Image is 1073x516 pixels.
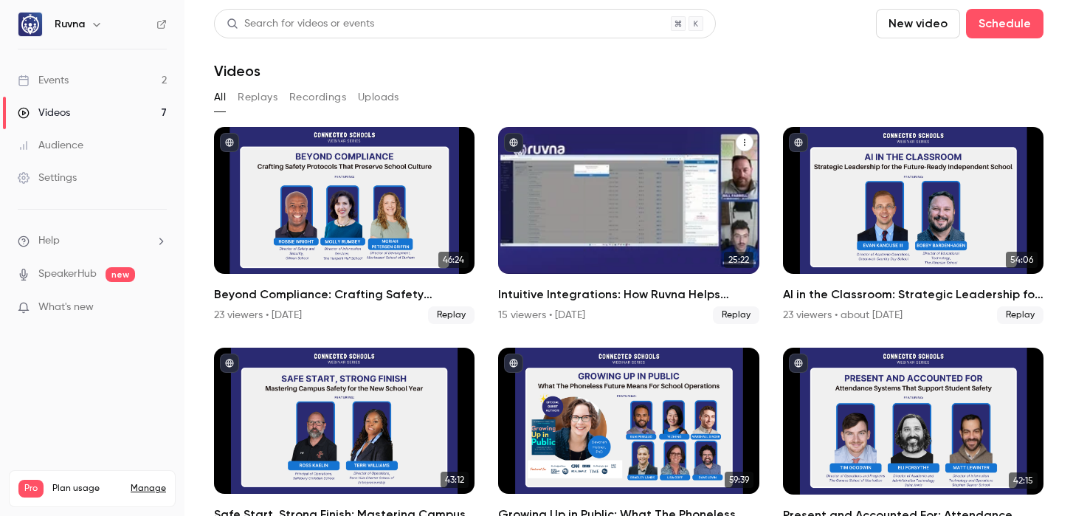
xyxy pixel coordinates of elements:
[997,306,1043,324] span: Replay
[227,16,374,32] div: Search for videos or events
[438,252,469,268] span: 46:24
[504,133,523,152] button: published
[238,86,277,109] button: Replays
[725,472,753,488] span: 59:39
[214,9,1043,507] section: Videos
[214,308,302,323] div: 23 viewers • [DATE]
[18,73,69,88] div: Events
[498,308,585,323] div: 15 viewers • [DATE]
[38,233,60,249] span: Help
[18,138,83,153] div: Audience
[214,62,261,80] h1: Videos
[18,233,167,249] li: help-dropdown-opener
[149,301,167,314] iframe: Noticeable Trigger
[724,252,753,268] span: 25:22
[18,171,77,185] div: Settings
[52,483,122,495] span: Plan usage
[214,127,475,324] li: Beyond Compliance: Crafting Safety Protocols That Preserve School Culture
[18,13,42,36] img: Ruvna
[131,483,166,495] a: Manage
[428,306,475,324] span: Replay
[783,127,1043,324] a: 54:06AI in the Classroom: Strategic Leadership for the Future-Ready Independent School23 viewers ...
[783,308,903,323] div: 23 viewers • about [DATE]
[289,86,346,109] button: Recordings
[18,480,44,498] span: Pro
[498,127,759,324] li: Intuitive Integrations: How Ruvna Helps Streamline Operations and Improve Safety
[966,9,1043,38] button: Schedule
[789,354,808,373] button: published
[783,286,1043,303] h2: AI in the Classroom: Strategic Leadership for the Future-Ready Independent School
[38,266,97,282] a: SpeakerHub
[1009,472,1038,489] span: 42:15
[1006,252,1038,268] span: 54:06
[55,17,85,32] h6: Ruvna
[713,306,759,324] span: Replay
[106,267,135,282] span: new
[789,133,808,152] button: published
[358,86,399,109] button: Uploads
[18,106,70,120] div: Videos
[498,286,759,303] h2: Intuitive Integrations: How Ruvna Helps Streamline Operations and Improve Safety
[214,127,475,324] a: 46:24Beyond Compliance: Crafting Safety Protocols That Preserve School Culture23 viewers • [DATE]...
[441,472,469,488] span: 43:12
[220,354,239,373] button: published
[783,127,1043,324] li: AI in the Classroom: Strategic Leadership for the Future-Ready Independent School
[38,300,94,315] span: What's new
[214,286,475,303] h2: Beyond Compliance: Crafting Safety Protocols That Preserve School Culture
[876,9,960,38] button: New video
[504,354,523,373] button: published
[214,86,226,109] button: All
[220,133,239,152] button: published
[498,127,759,324] a: 25:22Intuitive Integrations: How Ruvna Helps Streamline Operations and Improve Safety15 viewers •...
